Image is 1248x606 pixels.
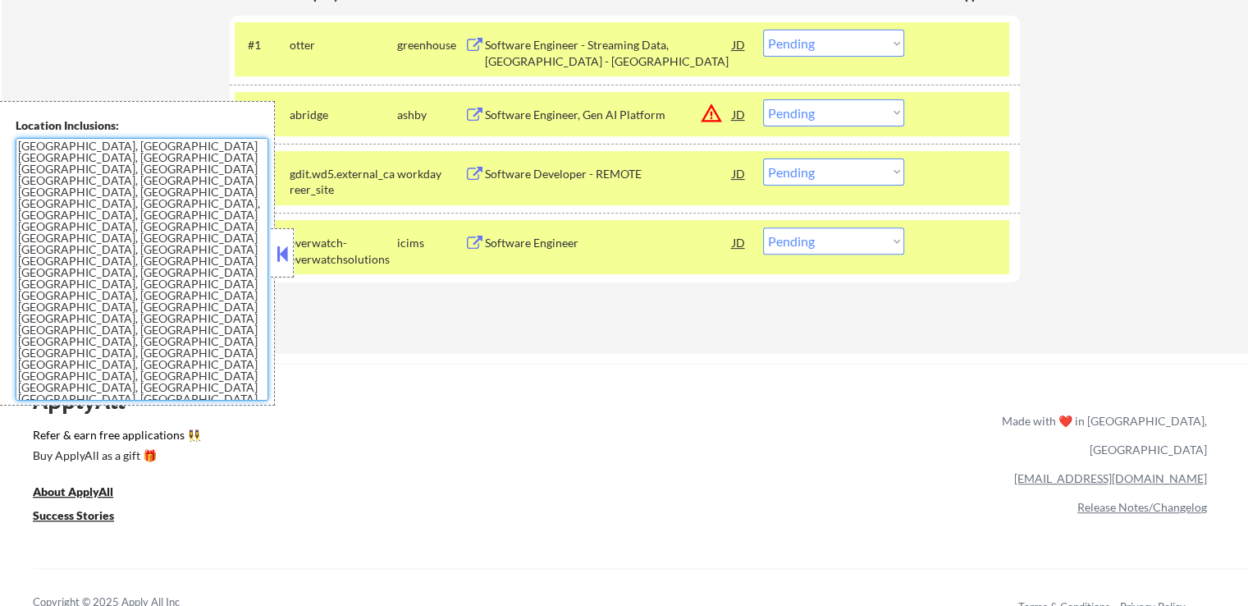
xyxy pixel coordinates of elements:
[485,107,733,123] div: Software Engineer, Gen AI Platform
[1014,471,1207,485] a: [EMAIL_ADDRESS][DOMAIN_NAME]
[731,158,747,188] div: JD
[397,107,464,123] div: ashby
[731,99,747,129] div: JD
[397,235,464,251] div: icims
[33,484,113,498] u: About ApplyAll
[485,166,733,182] div: Software Developer - REMOTE
[700,102,723,125] button: warning_amber
[290,166,397,198] div: gdit.wd5.external_career_site
[33,450,197,461] div: Buy ApplyAll as a gift 🎁
[731,30,747,59] div: JD
[16,117,268,134] div: Location Inclusions:
[397,166,464,182] div: workday
[33,483,136,503] a: About ApplyAll
[290,107,397,123] div: abridge
[1077,500,1207,514] a: Release Notes/Changelog
[995,406,1207,464] div: Made with ❤️ in [GEOGRAPHIC_DATA], [GEOGRAPHIC_DATA]
[485,235,733,251] div: Software Engineer
[731,227,747,257] div: JD
[33,508,114,522] u: Success Stories
[248,37,277,53] div: #1
[290,37,397,53] div: otter
[290,235,397,267] div: everwatch-everwatchsolutions
[33,429,659,447] a: Refer & earn free applications 👯‍♀️
[33,447,197,467] a: Buy ApplyAll as a gift 🎁
[33,387,144,415] div: ApplyAll
[397,37,464,53] div: greenhouse
[33,507,136,527] a: Success Stories
[485,37,733,69] div: Software Engineer - Streaming Data, [GEOGRAPHIC_DATA] - [GEOGRAPHIC_DATA]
